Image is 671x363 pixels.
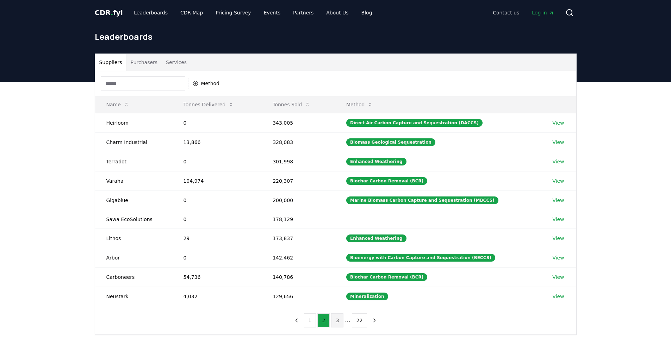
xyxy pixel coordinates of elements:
[175,6,209,19] a: CDR Map
[346,254,495,262] div: Bioenergy with Carbon Capture and Sequestration (BECCS)
[172,267,261,287] td: 54,736
[172,113,261,132] td: 0
[287,6,319,19] a: Partners
[261,113,335,132] td: 343,005
[346,273,427,281] div: Biochar Carbon Removal (BCR)
[552,274,564,281] a: View
[172,248,261,267] td: 0
[95,54,126,71] button: Suppliers
[261,152,335,171] td: 301,998
[95,113,172,132] td: Heirloom
[352,313,367,327] button: 22
[95,210,172,229] td: Sawa EcoSolutions
[261,132,335,152] td: 328,083
[526,6,559,19] a: Log in
[261,287,335,306] td: 129,656
[261,229,335,248] td: 173,837
[95,171,172,190] td: Varaha
[346,196,498,204] div: Marine Biomass Carbon Capture and Sequestration (MBCCS)
[95,229,172,248] td: Lithos
[128,6,378,19] nav: Main
[261,267,335,287] td: 140,786
[95,248,172,267] td: Arbor
[552,197,564,204] a: View
[95,152,172,171] td: Terradot
[346,234,406,242] div: Enhanced Weathering
[128,6,173,19] a: Leaderboards
[552,293,564,300] a: View
[210,6,256,19] a: Pricing Survey
[552,119,564,126] a: View
[532,9,554,16] span: Log in
[178,98,240,112] button: Tonnes Delivered
[346,138,435,146] div: Biomass Geological Sequestration
[552,177,564,184] a: View
[487,6,525,19] a: Contact us
[261,190,335,210] td: 200,000
[331,313,343,327] button: 3
[172,190,261,210] td: 0
[552,139,564,146] a: View
[304,313,316,327] button: 1
[261,210,335,229] td: 178,129
[267,98,316,112] button: Tonnes Sold
[95,132,172,152] td: Charm Industrial
[95,267,172,287] td: Carboneers
[487,6,559,19] nav: Main
[321,6,354,19] a: About Us
[317,313,330,327] button: 2
[345,316,350,325] li: ...
[172,171,261,190] td: 104,974
[111,8,113,17] span: .
[172,210,261,229] td: 0
[95,287,172,306] td: Neustark
[291,313,303,327] button: previous page
[172,287,261,306] td: 4,032
[95,31,577,42] h1: Leaderboards
[552,216,564,223] a: View
[172,229,261,248] td: 29
[162,54,191,71] button: Services
[368,313,380,327] button: next page
[552,254,564,261] a: View
[101,98,135,112] button: Name
[341,98,379,112] button: Method
[172,132,261,152] td: 13,866
[126,54,162,71] button: Purchasers
[188,78,224,89] button: Method
[356,6,378,19] a: Blog
[95,8,123,17] span: CDR fyi
[346,293,388,300] div: Mineralization
[552,235,564,242] a: View
[261,171,335,190] td: 220,307
[346,158,406,165] div: Enhanced Weathering
[346,119,483,127] div: Direct Air Carbon Capture and Sequestration (DACCS)
[95,8,123,18] a: CDR.fyi
[552,158,564,165] a: View
[346,177,427,185] div: Biochar Carbon Removal (BCR)
[95,190,172,210] td: Gigablue
[172,152,261,171] td: 0
[258,6,286,19] a: Events
[261,248,335,267] td: 142,462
